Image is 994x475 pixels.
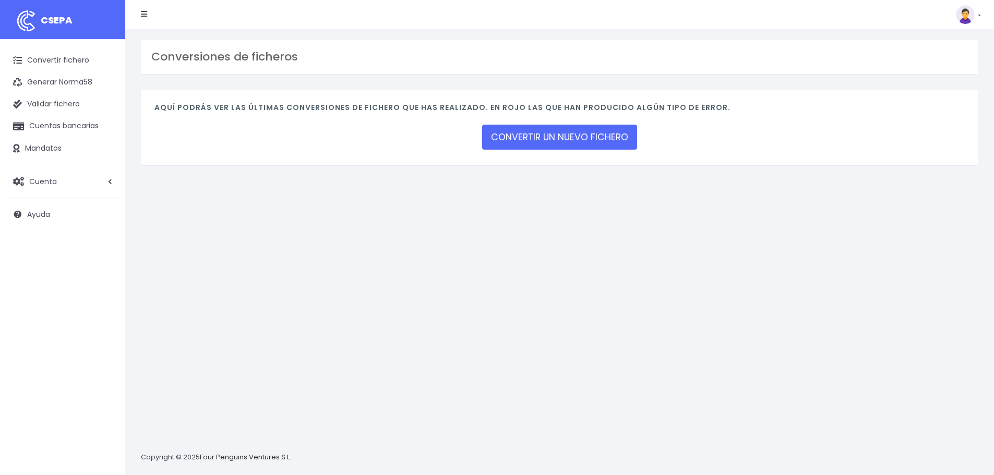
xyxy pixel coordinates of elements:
a: Four Penguins Ventures S.L. [200,452,291,462]
span: Ayuda [27,209,50,220]
a: Cuenta [5,170,120,192]
a: CONVERTIR UN NUEVO FICHERO [482,125,637,150]
p: Copyright © 2025 . [141,452,293,463]
a: Convertir fichero [5,50,120,71]
a: Ayuda [5,203,120,225]
a: Mandatos [5,138,120,160]
h3: Conversiones de ficheros [151,50,968,64]
span: CSEPA [41,14,73,27]
h4: Aquí podrás ver las últimas conversiones de fichero que has realizado. En rojo las que han produc... [154,103,965,117]
span: Cuenta [29,176,57,186]
a: Cuentas bancarias [5,115,120,137]
img: profile [956,5,975,24]
img: logo [13,8,39,34]
a: Generar Norma58 [5,71,120,93]
a: Validar fichero [5,93,120,115]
